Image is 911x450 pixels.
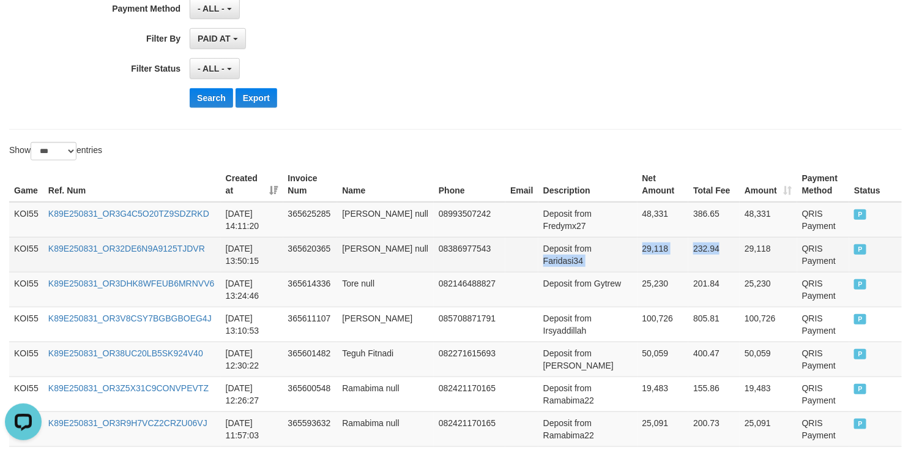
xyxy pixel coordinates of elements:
[190,58,239,79] button: - ALL -
[797,202,849,238] td: QRIS Payment
[9,307,43,342] td: KOI55
[48,244,205,253] a: K89E250831_OR32DE6N9A9125TJDVR
[638,167,689,202] th: Net Amount
[740,167,797,202] th: Amount: activate to sort column ascending
[538,202,638,238] td: Deposit from Fredymx27
[688,342,740,377] td: 400.47
[688,237,740,272] td: 232.94
[638,411,689,446] td: 25,091
[740,342,797,377] td: 50,059
[48,313,212,323] a: K89E250831_OR3V8CSY7BGBGBOEG4J
[434,377,505,411] td: 082421170165
[740,307,797,342] td: 100,726
[688,167,740,202] th: Total Fee
[9,142,102,160] label: Show entries
[688,272,740,307] td: 201.84
[31,142,76,160] select: Showentries
[797,167,849,202] th: Payment Method
[740,237,797,272] td: 29,118
[221,237,283,272] td: [DATE] 13:50:15
[538,167,638,202] th: Description
[221,307,283,342] td: [DATE] 13:10:53
[283,167,338,202] th: Invoice Num
[797,377,849,411] td: QRIS Payment
[337,237,434,272] td: [PERSON_NAME] null
[740,272,797,307] td: 25,230
[434,342,505,377] td: 082271615693
[797,237,849,272] td: QRIS Payment
[797,307,849,342] td: QRIS Payment
[198,64,225,73] span: - ALL -
[854,279,866,290] span: PAID
[434,272,505,307] td: 082146488827
[337,342,434,377] td: Teguh Fitnadi
[283,202,338,238] td: 365625285
[854,209,866,220] span: PAID
[688,202,740,238] td: 386.65
[48,418,207,428] a: K89E250831_OR3R9H7VCZ2CRZU06VJ
[740,377,797,411] td: 19,483
[538,377,638,411] td: Deposit from Ramabima22
[434,202,505,238] td: 08993507242
[434,411,505,446] td: 082421170165
[221,377,283,411] td: [DATE] 12:26:27
[849,167,902,202] th: Status
[740,202,797,238] td: 48,331
[198,4,225,13] span: - ALL -
[9,237,43,272] td: KOI55
[337,377,434,411] td: Ramabima null
[505,167,538,202] th: Email
[434,307,505,342] td: 085708871791
[48,348,203,358] a: K89E250831_OR38UC20LB5SK924V40
[688,377,740,411] td: 155.86
[5,5,42,42] button: Open LiveChat chat widget
[538,342,638,377] td: Deposit from [PERSON_NAME]
[337,202,434,238] td: [PERSON_NAME] null
[337,411,434,446] td: Ramabima null
[538,237,638,272] td: Deposit from Faridasi34
[797,342,849,377] td: QRIS Payment
[283,237,338,272] td: 365620365
[283,307,338,342] td: 365611107
[9,272,43,307] td: KOI55
[638,272,689,307] td: 25,230
[236,88,277,108] button: Export
[9,342,43,377] td: KOI55
[283,377,338,411] td: 365600548
[48,279,215,288] a: K89E250831_OR3DHK8WFEUB6MRNVV6
[538,411,638,446] td: Deposit from Ramabima22
[434,167,505,202] th: Phone
[198,34,230,43] span: PAID AT
[43,167,221,202] th: Ref. Num
[854,384,866,394] span: PAID
[797,411,849,446] td: QRIS Payment
[638,377,689,411] td: 19,483
[48,209,209,219] a: K89E250831_OR3G4C5O20TZ9SDZRKD
[538,272,638,307] td: Deposit from Gytrew
[221,167,283,202] th: Created at: activate to sort column ascending
[190,28,245,49] button: PAID AT
[538,307,638,342] td: Deposit from Irsyaddillah
[221,342,283,377] td: [DATE] 12:30:22
[638,307,689,342] td: 100,726
[283,272,338,307] td: 365614336
[797,272,849,307] td: QRIS Payment
[854,244,866,255] span: PAID
[9,202,43,238] td: KOI55
[221,202,283,238] td: [DATE] 14:11:20
[638,237,689,272] td: 29,118
[337,307,434,342] td: [PERSON_NAME]
[434,237,505,272] td: 08386977543
[854,349,866,359] span: PAID
[638,202,689,238] td: 48,331
[688,411,740,446] td: 200.73
[190,88,233,108] button: Search
[854,419,866,429] span: PAID
[9,167,43,202] th: Game
[48,383,209,393] a: K89E250831_OR3Z5X31C9CONVPEVTZ
[740,411,797,446] td: 25,091
[283,411,338,446] td: 365593632
[688,307,740,342] td: 805.81
[854,314,866,324] span: PAID
[9,377,43,411] td: KOI55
